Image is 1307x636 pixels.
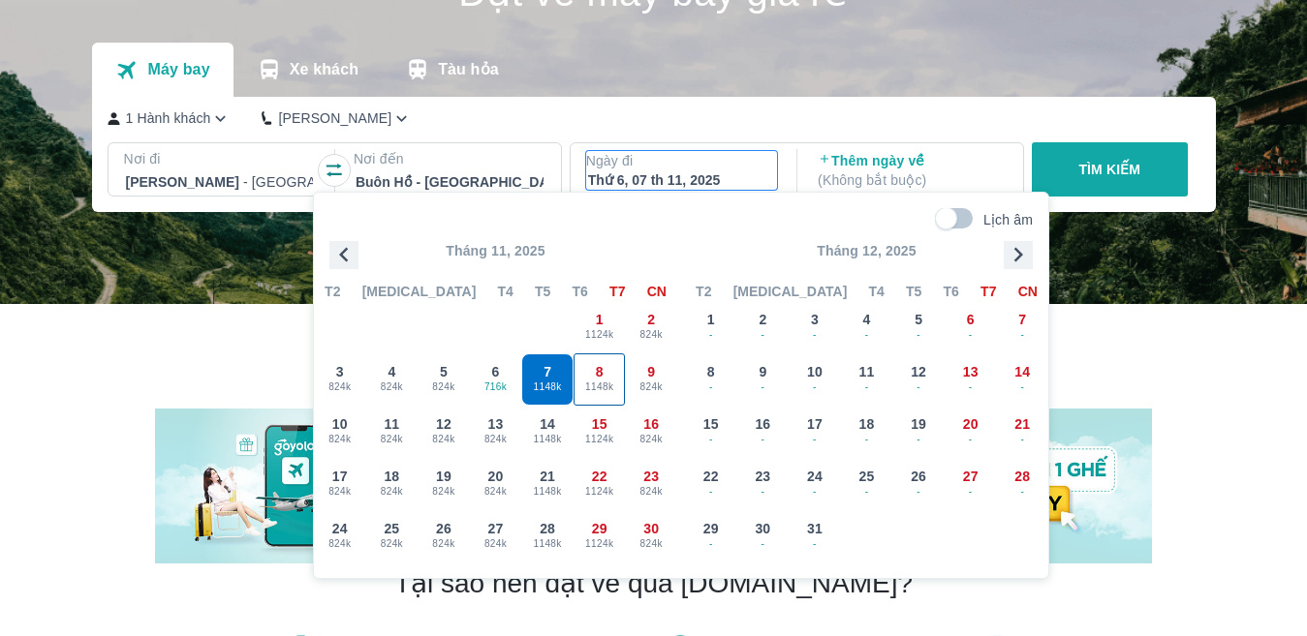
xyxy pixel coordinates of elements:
[893,327,944,343] span: -
[997,432,1047,447] span: -
[436,414,451,434] span: 12
[574,301,626,353] button: 11124k
[609,282,625,301] span: T7
[592,467,607,486] span: 22
[540,467,555,486] span: 21
[911,467,926,486] span: 26
[592,414,607,434] span: 15
[696,282,711,301] span: T2
[703,414,719,434] span: 15
[996,406,1048,458] button: 21-
[575,536,625,552] span: 1124k
[807,467,823,486] span: 24
[315,379,365,395] span: 824k
[625,406,677,458] button: 16824k
[963,414,979,434] span: 20
[1014,467,1030,486] span: 28
[790,536,840,552] span: -
[367,379,418,395] span: 824k
[842,432,892,447] span: -
[574,353,626,406] button: 81148k
[470,510,522,562] button: 27824k
[588,170,776,190] div: Thứ 6, 07 th 11, 2025
[366,458,419,510] button: 18824k
[945,353,997,406] button: 13-
[575,484,625,500] span: 1124k
[685,406,737,458] button: 15-
[841,458,893,510] button: 25-
[685,510,737,562] button: 29-
[755,519,770,538] span: 30
[362,282,477,301] span: [MEDICAL_DATA]
[906,282,921,301] span: T5
[575,379,625,395] span: 1148k
[738,536,789,552] span: -
[946,327,996,343] span: -
[737,458,790,510] button: 23-
[521,406,574,458] button: 141148k
[892,406,945,458] button: 19-
[314,458,366,510] button: 17824k
[384,467,399,486] span: 18
[471,536,521,552] span: 824k
[625,301,677,353] button: 2824k
[332,467,348,486] span: 17
[418,406,470,458] button: 12824k
[892,353,945,406] button: 12-
[647,282,667,301] span: CN
[686,432,736,447] span: -
[440,362,448,381] span: 5
[438,60,499,79] p: Tàu hỏa
[818,151,1006,190] p: Thêm ngày về
[945,301,997,353] button: 6-
[759,362,766,381] span: 9
[789,353,841,406] button: 10-
[596,310,604,329] span: 1
[946,432,996,447] span: -
[336,362,344,381] span: 3
[126,108,211,128] p: 1 Hành khách
[859,414,875,434] span: 18
[963,362,979,381] span: 13
[419,536,469,552] span: 824k
[738,327,789,343] span: -
[367,536,418,552] span: 824k
[498,282,513,301] span: T4
[759,310,766,329] span: 2
[108,108,232,129] button: 1 Hành khách
[945,406,997,458] button: 20-
[419,484,469,500] span: 824k
[755,467,770,486] span: 23
[1014,414,1030,434] span: 21
[522,484,573,500] span: 1148k
[332,414,348,434] span: 10
[997,379,1047,395] span: -
[737,510,790,562] button: 30-
[869,282,885,301] span: T4
[522,536,573,552] span: 1148k
[807,362,823,381] span: 10
[314,353,366,406] button: 3824k
[647,310,655,329] span: 2
[262,108,412,129] button: [PERSON_NAME]
[811,310,819,329] span: 3
[807,519,823,538] span: 31
[790,484,840,500] span: -
[790,432,840,447] span: -
[367,432,418,447] span: 824k
[124,149,316,168] p: Nơi đi
[471,379,521,395] span: 716k
[488,467,504,486] span: 20
[419,432,469,447] span: 824k
[859,362,875,381] span: 11
[521,353,574,406] button: 71148k
[574,510,626,562] button: 291124k
[842,327,892,343] span: -
[859,467,875,486] span: 25
[586,151,778,170] p: Ngày đi
[592,519,607,538] span: 29
[841,353,893,406] button: 11-
[842,484,892,500] span: -
[626,432,676,447] span: 824k
[384,519,399,538] span: 25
